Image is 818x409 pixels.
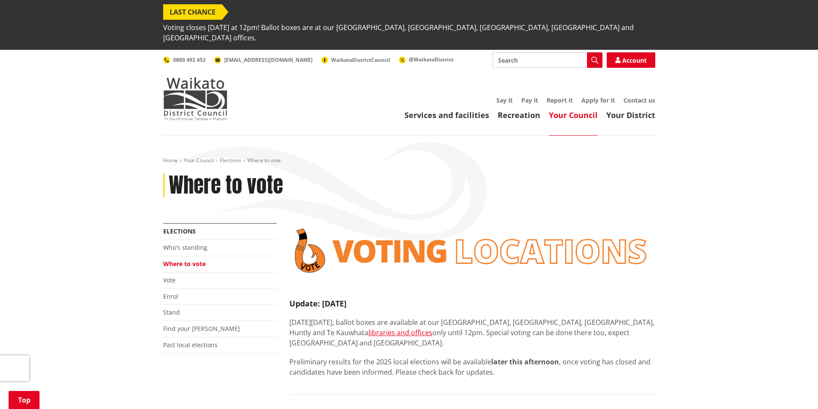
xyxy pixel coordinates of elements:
a: Report it [547,96,573,104]
a: Recreation [498,110,540,120]
a: 0800 492 452 [163,56,206,64]
span: WaikatoDistrictCouncil [331,56,390,64]
span: Where to vote [247,157,281,164]
a: Stand [163,308,180,316]
a: libraries and offices [368,328,432,337]
a: Your District [606,110,655,120]
span: [EMAIL_ADDRESS][DOMAIN_NAME] [224,56,313,64]
a: Account [607,52,655,68]
img: Waikato District Council - Te Kaunihera aa Takiwaa o Waikato [163,77,228,120]
a: Who's standing [163,243,207,251]
a: Enrol [163,292,178,300]
a: Your Council [184,157,214,164]
a: Elections [220,157,241,164]
p: Preliminary results for the 2025 local elections will be available , once voting has closed and c... [289,357,655,377]
a: Say it [496,96,513,104]
a: Services and facilities [404,110,489,120]
span: @WaikatoDistrict [409,56,453,63]
a: Find your [PERSON_NAME] [163,324,240,333]
a: Elections [163,227,196,235]
strong: Update: [DATE] [289,298,347,309]
nav: breadcrumb [163,157,655,164]
a: Past local elections [163,341,218,349]
p: [DATE][DATE], ballot boxes are available at our [GEOGRAPHIC_DATA], [GEOGRAPHIC_DATA], [GEOGRAPHIC... [289,317,655,348]
a: @WaikatoDistrict [399,56,453,63]
a: Home [163,157,178,164]
span: Voting closes [DATE] at 12pm! Ballot boxes are at our [GEOGRAPHIC_DATA], [GEOGRAPHIC_DATA], [GEOG... [163,20,655,45]
a: Apply for it [581,96,615,104]
a: Pay it [521,96,538,104]
a: Vote [163,276,176,284]
span: 0800 492 452 [173,56,206,64]
strong: later this afternoon [491,357,559,367]
a: Where to vote [163,260,206,268]
a: Contact us [623,96,655,104]
img: voting locations banner [289,223,655,278]
a: Your Council [549,110,598,120]
input: Search input [493,52,602,68]
a: WaikatoDistrictCouncil [321,56,390,64]
a: Top [9,391,40,409]
h1: Where to vote [169,173,283,198]
span: LAST CHANCE [163,4,222,20]
a: [EMAIL_ADDRESS][DOMAIN_NAME] [214,56,313,64]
